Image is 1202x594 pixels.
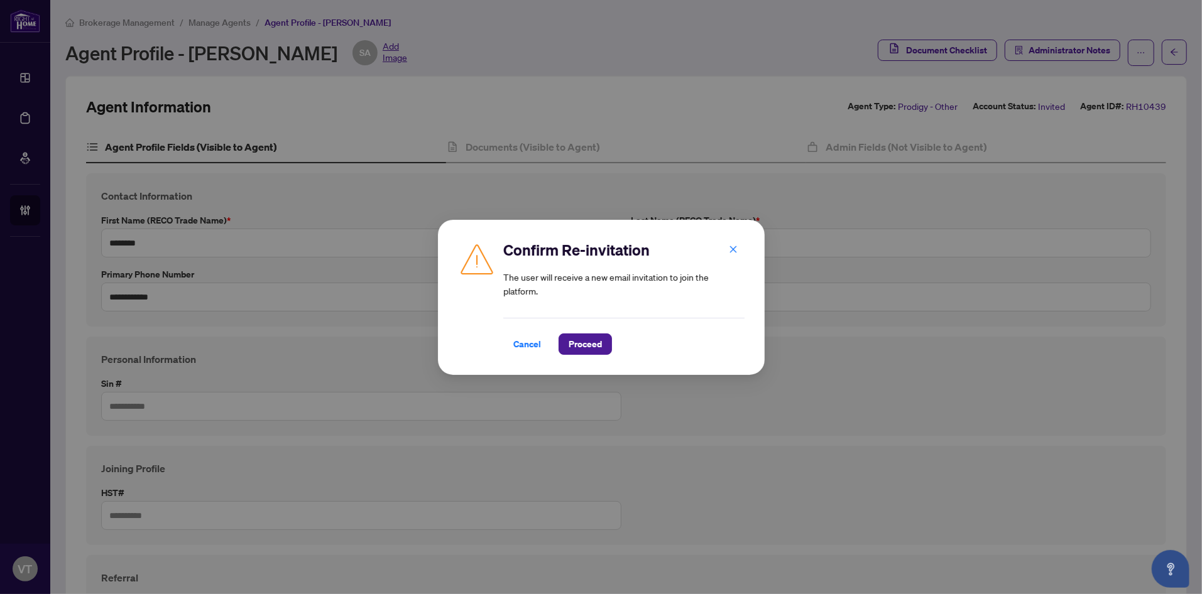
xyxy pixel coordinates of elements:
img: Caution Icon [458,240,496,278]
article: The user will receive a new email invitation to join the platform. [503,270,745,298]
span: Cancel [513,334,541,354]
span: Proceed [569,334,602,354]
button: Cancel [503,333,551,355]
button: Proceed [559,333,612,355]
button: Open asap [1152,550,1189,588]
h2: Confirm Re-invitation [503,240,745,260]
span: close [729,244,738,253]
